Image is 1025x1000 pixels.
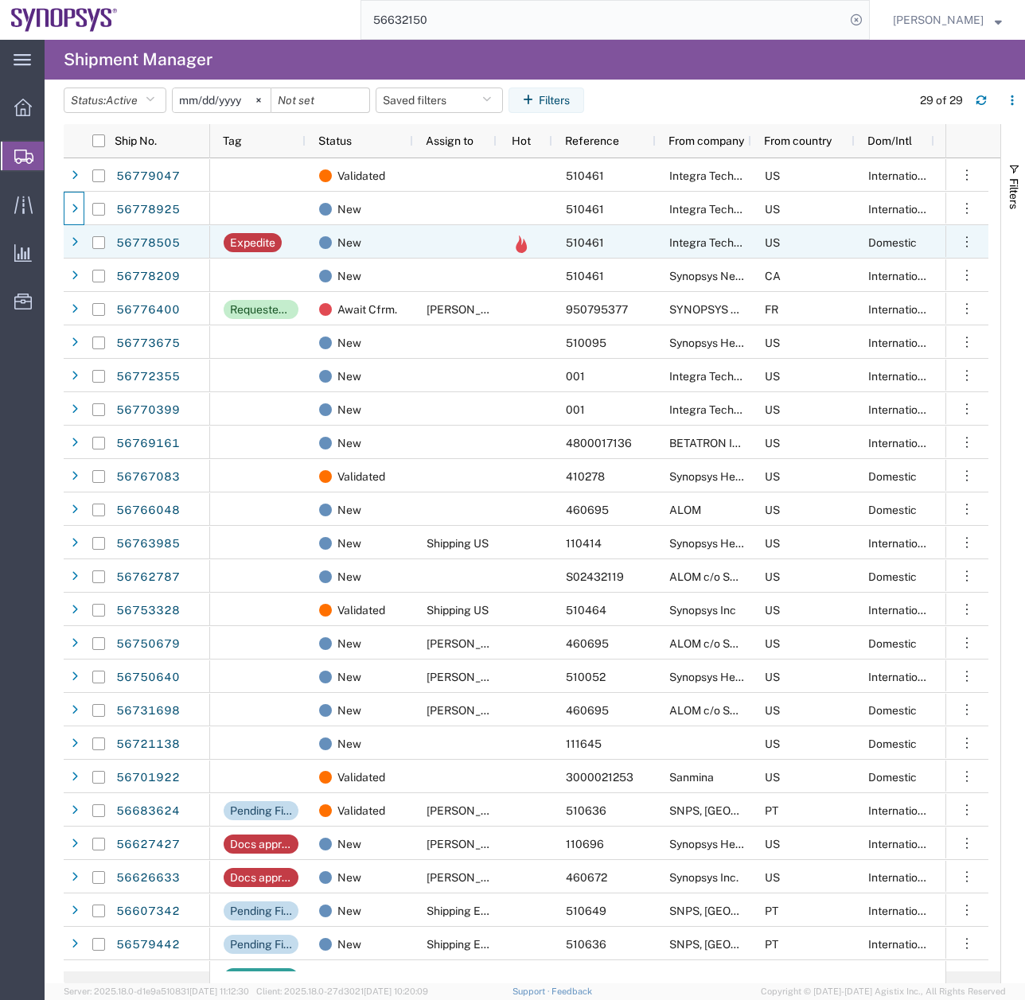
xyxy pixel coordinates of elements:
span: 110414 [566,537,602,550]
span: International [868,370,933,383]
span: 410278 [566,470,605,483]
div: Docs approval needed [230,868,292,887]
span: US [765,403,780,416]
span: Shipping US [427,604,489,617]
span: ALOM [669,504,701,516]
span: International [868,838,933,850]
span: New [337,493,361,527]
a: 56779047 [115,164,181,189]
span: FR [765,303,778,316]
input: Search for shipment number, reference number [361,1,845,39]
span: Zach Anderson [893,11,984,29]
span: International [868,871,933,884]
span: International [868,203,933,216]
span: Status [318,134,352,147]
span: New [337,627,361,660]
span: International [868,604,933,617]
span: US [765,537,780,550]
span: Active [106,94,138,107]
span: New [337,894,361,928]
span: 460672 [566,871,607,884]
span: [DATE] 11:12:30 [189,986,249,996]
span: New [337,727,361,761]
span: 510095 [566,337,606,349]
span: New [337,961,361,994]
a: 56769161 [115,431,181,457]
span: US [765,169,780,182]
span: US [765,236,780,249]
span: New [337,193,361,226]
span: 510464 [566,604,606,617]
span: US [765,370,780,383]
span: 460695 [566,637,609,650]
a: 56762787 [115,565,181,590]
span: International [868,905,933,917]
div: 29 of 29 [920,92,963,109]
span: Domestic [868,470,917,483]
span: US [765,637,780,650]
span: Rachelle Varela [427,303,517,316]
span: US [765,437,780,449]
span: Validated [337,761,385,794]
div: Pending Finance Approval [230,901,292,920]
span: CA [765,270,781,282]
span: International [868,169,933,182]
span: 3000021253 [566,771,633,784]
span: Domestic [868,771,917,784]
span: US [765,871,780,884]
span: ALOM c/o SYNOPSYS [669,570,781,583]
input: Not set [271,88,369,112]
span: 950795377 [566,303,628,316]
span: Synopsys Headquarters USSV [669,671,823,683]
a: 56772355 [115,364,181,390]
a: 56481873 [115,966,181,991]
span: New [337,226,361,259]
div: Requested add'l. details [230,300,292,319]
span: 510052 [566,671,606,683]
span: Kris Ford [427,704,517,717]
span: Zach Anderson [427,871,517,884]
button: Saved filters [376,88,503,113]
span: Tag [223,134,242,147]
span: New [337,861,361,894]
span: US [765,771,780,784]
a: 56778505 [115,231,181,256]
span: SNPS, Portugal Unipessoal, Lda. [669,804,903,817]
span: Kris Ford [427,671,517,683]
div: Pending Finance Approval [230,935,292,954]
a: 56607342 [115,899,181,924]
a: 56776400 [115,298,181,323]
span: SNPS, Portugal Unipessoal, Lda. [669,905,903,917]
span: 460695 [566,504,609,516]
span: 510461 [566,169,604,182]
span: US [765,704,780,717]
a: 56770399 [115,398,181,423]
span: Integra Technology Corporation [669,203,832,216]
div: Pending Finance Approval [230,801,292,820]
a: 56750679 [115,632,181,657]
span: Integra Technology Corporation [669,169,832,182]
span: Shipping EMEA [427,905,505,917]
span: International [868,303,933,316]
span: Integra Technology Corporation [669,236,832,249]
span: New [337,393,361,426]
div: Expedite [230,233,275,252]
span: New [337,426,361,460]
a: 56766048 [115,498,181,523]
span: 4800017136 [566,437,632,449]
a: 56721138 [115,732,181,757]
a: 56701922 [115,765,181,791]
span: Hot [512,134,531,147]
span: ALOM c/o SYNOPSYS [669,637,781,650]
span: 510649 [566,905,606,917]
span: [DATE] 10:20:09 [364,986,428,996]
span: Synopsys Headquarters USSV [669,537,823,550]
h4: Shipment Manager [64,40,212,80]
span: Synopsys Nepean CA09 [669,270,793,282]
span: New [337,928,361,961]
span: 510636 [566,938,606,951]
span: Shipping EMEA [427,938,505,951]
span: Validated [337,159,385,193]
span: US [765,570,780,583]
span: US [765,203,780,216]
